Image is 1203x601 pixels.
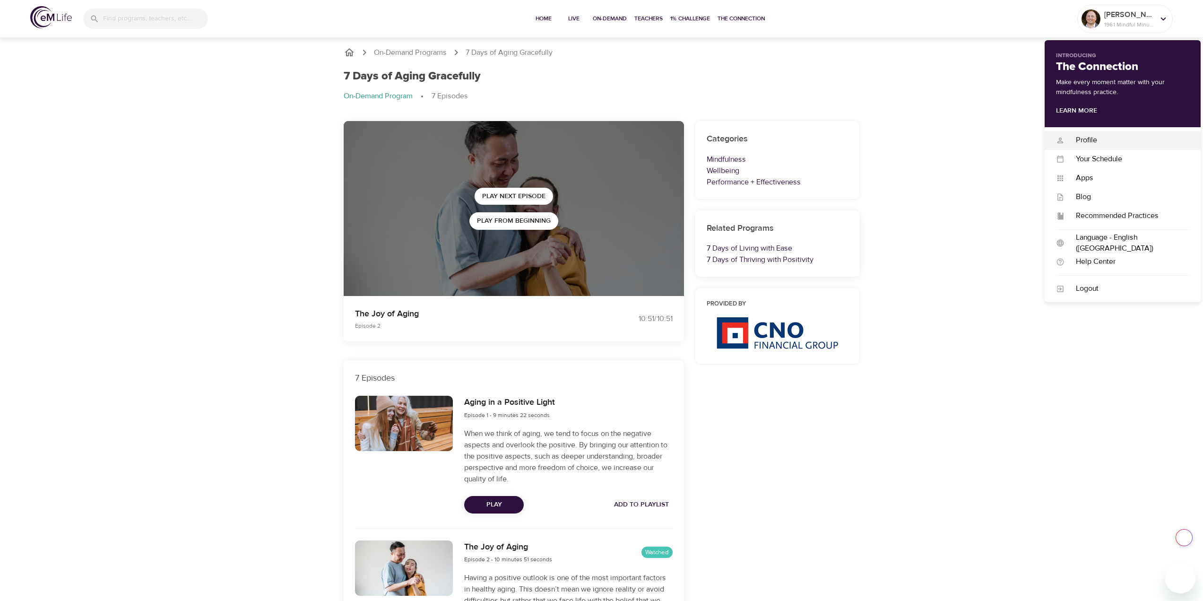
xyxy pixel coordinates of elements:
[475,188,553,205] button: Play Next Episode
[344,91,860,102] nav: breadcrumb
[466,47,553,58] p: 7 Days of Aging Gracefully
[464,496,524,514] button: Play
[355,307,590,320] p: The Joy of Aging
[355,372,673,384] p: 7 Episodes
[464,411,550,419] span: Episode 1 - 9 minutes 22 seconds
[707,222,848,235] h6: Related Programs
[610,496,673,514] button: Add to Playlist
[707,244,792,253] a: 7 Days of Living with Ease
[477,215,551,227] span: Play from beginning
[344,47,860,58] nav: breadcrumb
[614,499,669,511] span: Add to Playlist
[103,9,208,29] input: Find programs, teachers, etc...
[707,255,814,264] a: 7 Days of Thriving with Positivity
[1065,173,1189,183] div: Apps
[1065,192,1189,202] div: Blog
[464,428,672,485] p: When we think of aging, we tend to focus on the negative aspects and overlook the positive. By br...
[1065,210,1189,221] div: Recommended Practices
[707,132,848,146] h6: Categories
[532,14,555,24] span: Home
[355,322,590,330] p: Episode 2
[716,317,838,349] img: CNO%20logo.png
[344,70,481,83] h1: 7 Days of Aging Gracefully
[707,176,848,188] p: Performance + Effectiveness
[1082,9,1100,28] img: Remy Sharp
[30,6,72,28] img: logo
[602,314,673,324] div: 10:51 / 10:51
[1065,232,1189,254] div: Language - English ([GEOGRAPHIC_DATA])
[593,14,627,24] span: On-Demand
[464,556,552,563] span: Episode 2 - 10 minutes 51 seconds
[1065,135,1189,146] div: Profile
[1056,106,1097,115] a: Learn More
[641,548,673,557] span: Watched
[1056,60,1189,74] h2: The Connection
[464,540,552,554] h6: The Joy of Aging
[464,396,555,409] h6: Aging in a Positive Light
[563,14,585,24] span: Live
[1065,283,1189,294] div: Logout
[1056,52,1189,60] p: Introducing
[1056,78,1189,97] p: Make every moment matter with your mindfulness practice.
[374,47,447,58] a: On-Demand Programs
[472,499,516,511] span: Play
[718,14,765,24] span: The Connection
[1065,256,1189,267] div: Help Center
[707,299,848,309] h6: Provided by
[1065,154,1189,165] div: Your Schedule
[707,154,848,165] p: Mindfulness
[482,191,545,202] span: Play Next Episode
[634,14,663,24] span: Teachers
[344,91,413,102] p: On-Demand Program
[707,165,848,176] p: Wellbeing
[1165,563,1195,593] iframe: Button to launch messaging window
[469,212,558,230] button: Play from beginning
[1104,9,1154,20] p: [PERSON_NAME]
[432,91,468,102] p: 7 Episodes
[1104,20,1154,29] p: 1961 Mindful Minutes
[670,14,710,24] span: 1% Challenge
